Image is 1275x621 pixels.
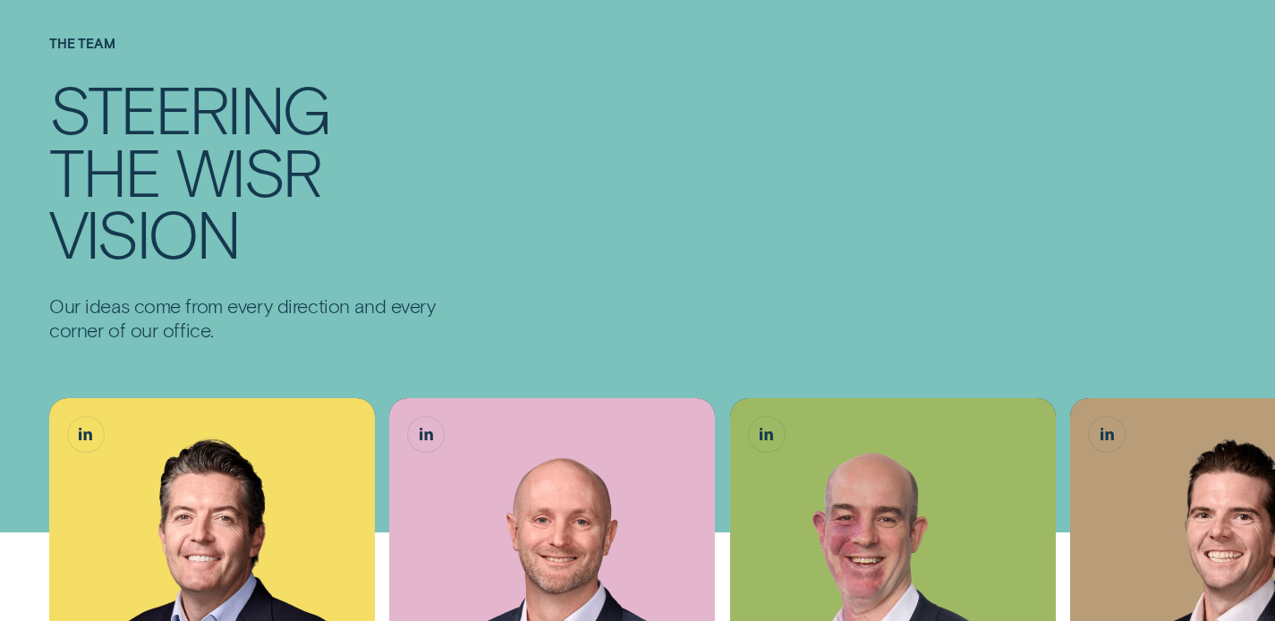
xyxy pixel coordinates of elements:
a: Matthew Lewis, Chief Financial Officer LinkedIn button [408,417,444,453]
p: Our ideas come from every direction and every corner of our office. [49,293,436,342]
h4: Steering the Wisr vision [49,77,436,264]
a: Sam Harding, Chief Operating Officer LinkedIn button [749,417,785,453]
a: James Goodwin, Chief Growth Officer LinkedIn button [1089,417,1125,453]
div: Steering [49,77,329,140]
a: Andrew Goodwin, Chief Executive Officer LinkedIn button [68,417,104,453]
div: vision [49,201,240,264]
div: Wisr [176,140,321,202]
h1: The Team [49,36,436,77]
div: the [49,140,160,202]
